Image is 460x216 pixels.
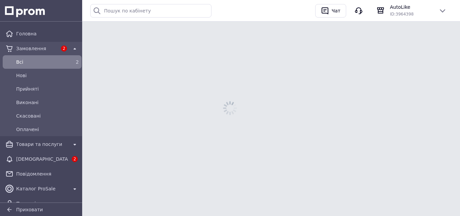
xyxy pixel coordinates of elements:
span: 2 [72,156,78,162]
button: Чат [315,4,346,18]
span: 2 [61,45,67,52]
span: Товари та послуги [16,141,68,148]
span: Замовлення [16,45,57,52]
span: Головна [16,30,79,37]
input: Пошук по кабінету [90,4,211,18]
span: 2 [76,59,79,65]
span: [DEMOGRAPHIC_DATA] [16,156,68,162]
span: AutoLike [390,4,433,10]
span: Повідомлення [16,171,79,177]
span: ID: 3964398 [390,12,414,17]
span: Нові [16,72,79,79]
span: Прийняті [16,86,79,92]
span: Приховати [16,207,43,212]
span: Оплачені [16,126,79,133]
span: Виконані [16,99,79,106]
span: Всi [16,59,65,65]
span: Покупці [16,200,79,207]
div: Чат [330,6,342,16]
span: Каталог ProSale [16,185,68,192]
span: Скасовані [16,113,79,119]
